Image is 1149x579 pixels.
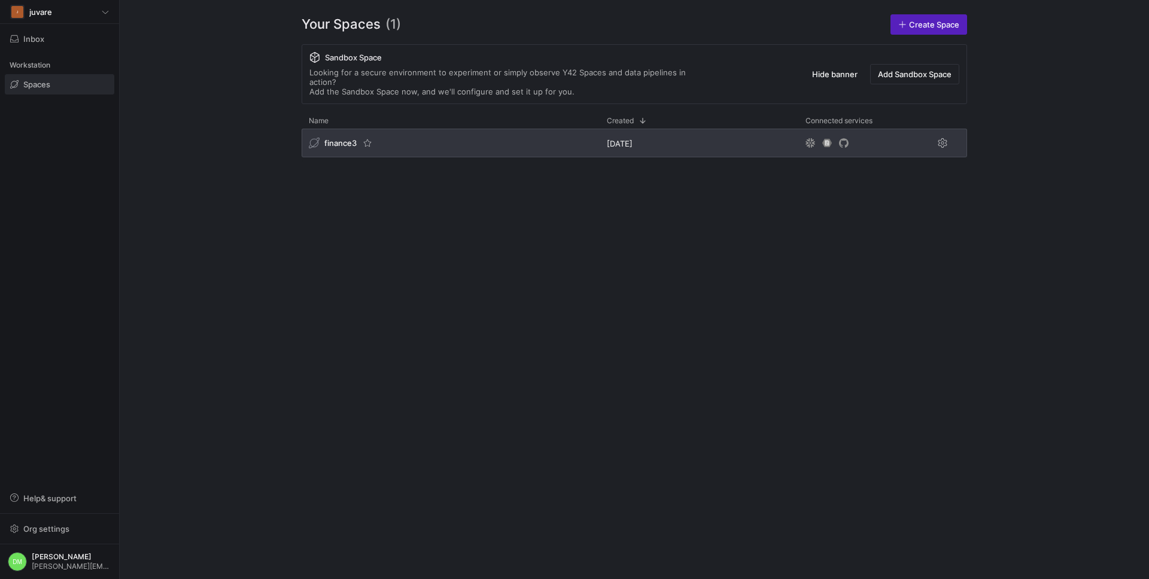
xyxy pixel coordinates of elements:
[8,552,27,571] div: DM
[5,488,114,508] button: Help& support
[5,549,114,574] button: DM[PERSON_NAME][PERSON_NAME][EMAIL_ADDRESS][PERSON_NAME][DOMAIN_NAME]
[23,34,44,44] span: Inbox
[890,14,967,35] a: Create Space
[23,493,77,503] span: Help & support
[32,553,111,561] span: [PERSON_NAME]
[23,524,69,534] span: Org settings
[5,29,114,49] button: Inbox
[309,68,710,96] div: Looking for a secure environment to experiment or simply observe Y42 Spaces and data pipelines in...
[804,64,865,84] button: Hide banner
[29,7,52,17] span: juvare
[385,14,401,35] span: (1)
[607,117,634,125] span: Created
[878,69,952,79] span: Add Sandbox Space
[23,80,50,89] span: Spaces
[5,74,114,95] a: Spaces
[32,562,111,571] span: [PERSON_NAME][EMAIL_ADDRESS][PERSON_NAME][DOMAIN_NAME]
[5,519,114,539] button: Org settings
[909,20,959,29] span: Create Space
[324,138,357,148] span: finance3
[870,64,959,84] button: Add Sandbox Space
[805,117,873,125] span: Connected services
[302,129,967,162] div: Press SPACE to select this row.
[607,139,633,148] span: [DATE]
[812,69,858,79] span: Hide banner
[5,56,114,74] div: Workstation
[302,14,381,35] span: Your Spaces
[309,117,329,125] span: Name
[325,53,382,62] span: Sandbox Space
[11,6,23,18] div: J
[5,525,114,535] a: Org settings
